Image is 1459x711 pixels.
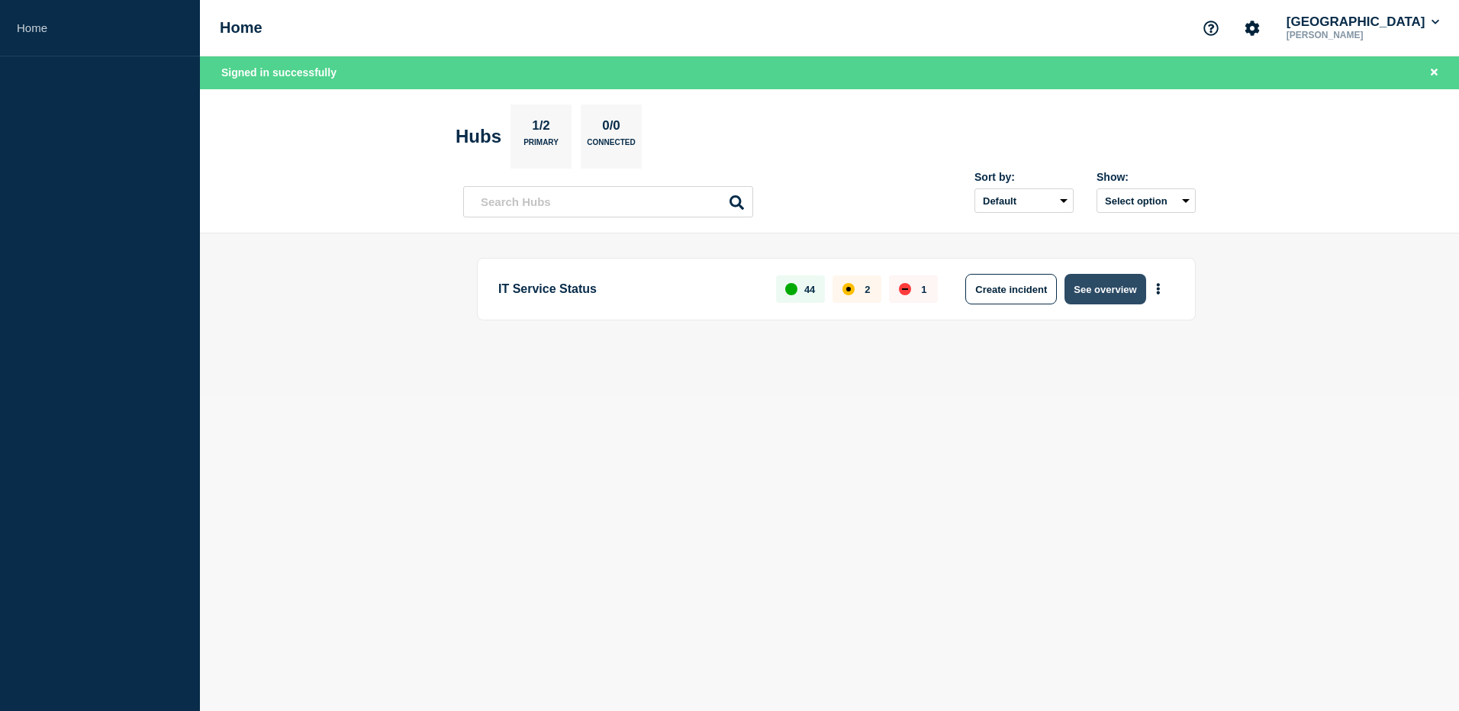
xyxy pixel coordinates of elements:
[1425,64,1444,82] button: Close banner
[965,274,1057,304] button: Create incident
[597,118,626,138] p: 0/0
[974,188,1074,213] select: Sort by
[1283,14,1442,30] button: [GEOGRAPHIC_DATA]
[1097,171,1196,183] div: Show:
[921,284,926,295] p: 1
[1283,30,1442,40] p: [PERSON_NAME]
[865,284,870,295] p: 2
[221,66,337,79] span: Signed in successfully
[463,186,753,217] input: Search Hubs
[1236,12,1268,44] button: Account settings
[1148,275,1168,304] button: More actions
[974,171,1074,183] div: Sort by:
[1064,274,1145,304] button: See overview
[804,284,815,295] p: 44
[527,118,556,138] p: 1/2
[220,19,262,37] h1: Home
[1195,12,1227,44] button: Support
[1097,188,1196,213] button: Select option
[587,138,635,154] p: Connected
[456,126,501,147] h2: Hubs
[785,283,797,295] div: up
[899,283,911,295] div: down
[523,138,559,154] p: Primary
[842,283,855,295] div: affected
[498,274,758,304] p: IT Service Status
